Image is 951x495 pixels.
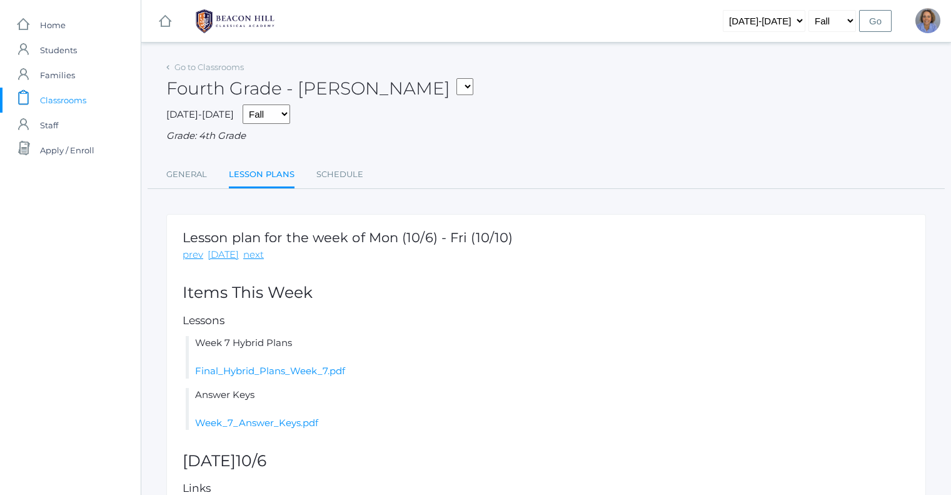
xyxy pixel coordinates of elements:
[229,162,294,189] a: Lesson Plans
[40,113,58,138] span: Staff
[316,162,363,187] a: Schedule
[40,63,75,88] span: Families
[195,417,318,429] a: Week_7_Answer_Keys.pdf
[186,388,910,431] li: Answer Keys
[183,315,910,327] h5: Lessons
[40,88,86,113] span: Classrooms
[166,108,234,120] span: [DATE]-[DATE]
[40,138,94,163] span: Apply / Enroll
[915,8,940,33] div: Sandra Velasquez
[183,284,910,302] h2: Items This Week
[166,79,473,98] h2: Fourth Grade - [PERSON_NAME]
[186,336,910,379] li: Week 7 Hybrid Plans
[236,451,266,470] span: 10/6
[183,230,513,245] h1: Lesson plan for the week of Mon (10/6) - Fri (10/10)
[183,482,910,494] h5: Links
[174,62,244,72] a: Go to Classrooms
[183,452,910,470] h2: [DATE]
[859,10,892,32] input: Go
[166,162,207,187] a: General
[40,13,66,38] span: Home
[166,129,926,143] div: Grade: 4th Grade
[208,248,239,262] a: [DATE]
[195,365,345,377] a: Final_Hybrid_Plans_Week_7.pdf
[243,248,264,262] a: next
[183,248,203,262] a: prev
[40,38,77,63] span: Students
[188,6,282,37] img: 1_BHCALogos-05.png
